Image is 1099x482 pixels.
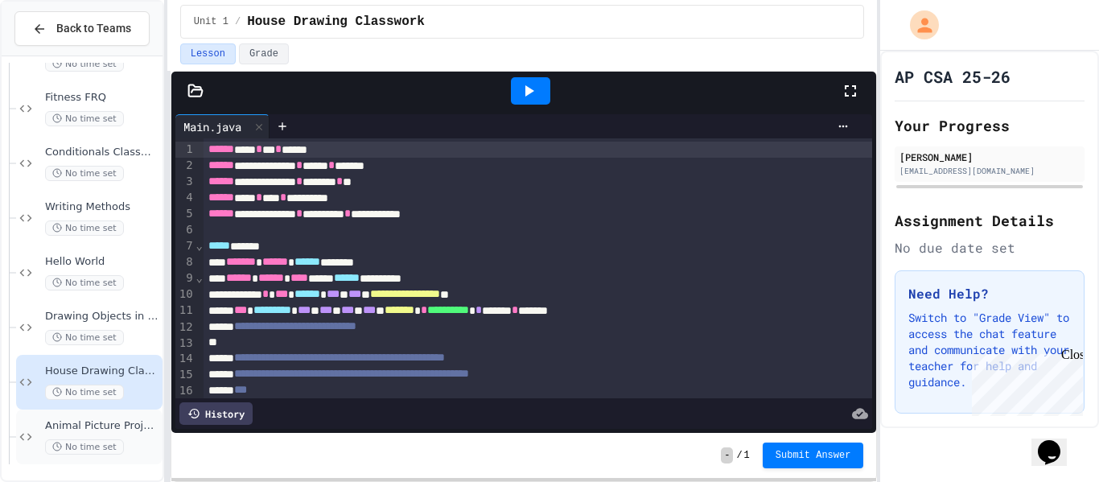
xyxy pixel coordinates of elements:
span: No time set [45,56,124,72]
span: Drawing Objects in Java - HW Playposit Code [45,310,159,323]
div: 13 [175,336,196,352]
span: House Drawing Classwork [247,12,425,31]
div: 3 [175,174,196,190]
span: Fold line [196,239,204,252]
div: No due date set [895,238,1085,257]
span: No time set [45,330,124,345]
span: No time set [45,166,124,181]
div: 8 [175,254,196,270]
div: 7 [175,238,196,254]
button: Grade [239,43,289,64]
h3: Need Help? [908,284,1071,303]
div: Main.java [175,114,270,138]
span: / [235,15,241,28]
iframe: chat widget [965,348,1083,416]
iframe: chat widget [1031,418,1083,466]
p: Switch to "Grade View" to access the chat feature and communicate with your teacher for help and ... [908,310,1071,390]
div: Chat with us now!Close [6,6,111,102]
span: Hello World [45,255,159,269]
span: Fitness FRQ [45,91,159,105]
div: 5 [175,206,196,222]
span: 1 [744,449,750,462]
span: No time set [45,220,124,236]
div: 9 [175,270,196,286]
h2: Assignment Details [895,209,1085,232]
span: No time set [45,275,124,290]
div: Main.java [175,118,249,135]
h2: Your Progress [895,114,1085,137]
span: Conditionals Classwork [45,146,159,159]
span: House Drawing Classwork [45,365,159,378]
span: Writing Methods [45,200,159,214]
div: 2 [175,158,196,174]
span: Unit 1 [194,15,228,28]
span: No time set [45,439,124,455]
span: No time set [45,111,124,126]
button: Submit Answer [763,443,864,468]
div: History [179,402,253,425]
span: No time set [45,385,124,400]
span: Fold line [196,271,204,284]
span: Back to Teams [56,20,131,37]
div: 6 [175,222,196,238]
div: [PERSON_NAME] [899,150,1080,164]
button: Lesson [180,43,236,64]
div: 14 [175,351,196,367]
div: 1 [175,142,196,158]
div: 10 [175,286,196,303]
span: Animal Picture Project [45,419,159,433]
span: Submit Answer [776,449,851,462]
div: My Account [893,6,943,43]
span: - [721,447,733,463]
div: 12 [175,319,196,336]
span: / [736,449,742,462]
h1: AP CSA 25-26 [895,65,1011,88]
div: 16 [175,383,196,399]
button: Back to Teams [14,11,150,46]
div: [EMAIL_ADDRESS][DOMAIN_NAME] [899,165,1080,177]
div: 15 [175,367,196,383]
div: 11 [175,303,196,319]
div: 4 [175,190,196,206]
